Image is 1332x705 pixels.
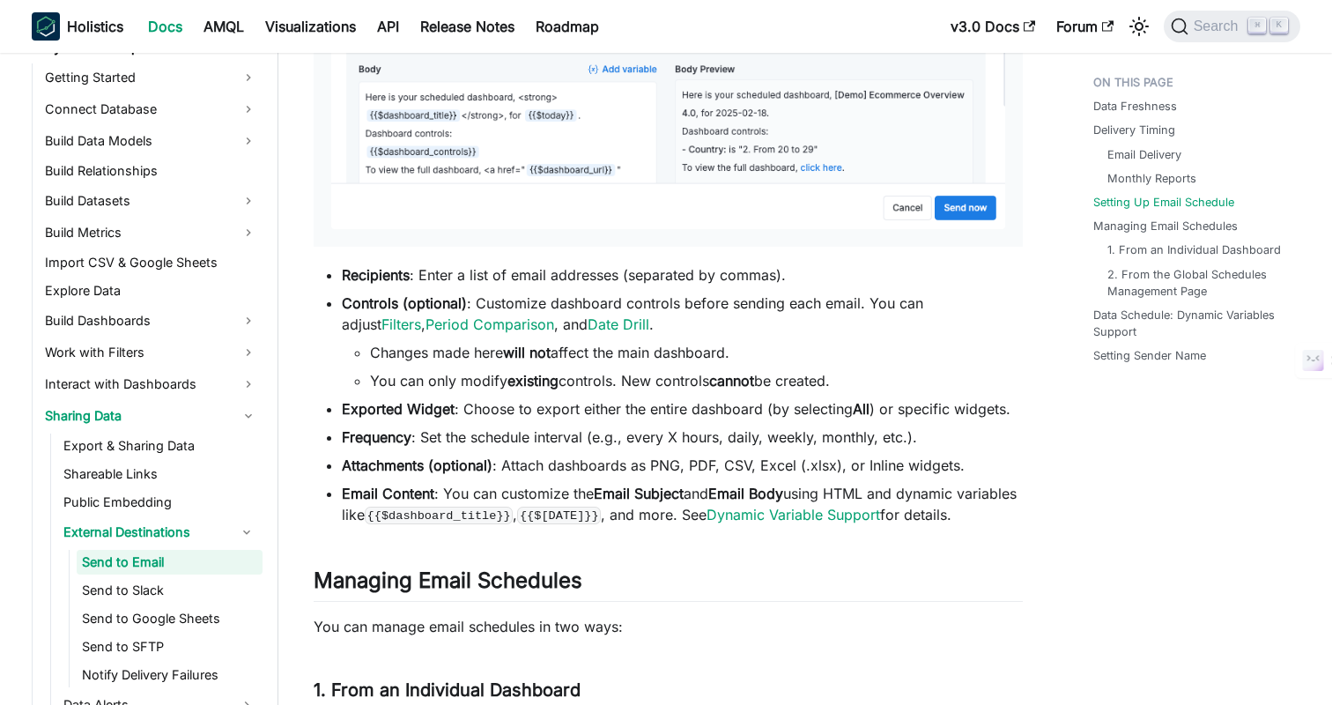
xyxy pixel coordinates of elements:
code: {{$[DATE]}} [517,507,601,524]
a: Public Embedding [58,490,263,515]
a: Setting Up Email Schedule [1093,194,1234,211]
a: 2. From the Global Schedules Management Page [1107,266,1283,300]
a: Build Data Models [40,127,263,155]
strong: Frequency [342,428,411,446]
button: Switch between dark and light mode (currently light mode) [1125,12,1153,41]
a: Delivery Timing [1093,122,1175,138]
a: Connect Database [40,95,263,123]
strong: cannot [709,372,754,390]
a: Data Schedule: Dynamic Variables Support [1093,307,1290,340]
code: {{$dashboard_title}} [365,507,513,524]
strong: Attachments (optional) [342,456,492,474]
a: Data Freshness [1093,98,1177,115]
a: Docs [137,12,193,41]
li: : Customize dashboard controls before sending each email. You can adjust , , and . [342,293,1023,391]
img: Holistics [32,12,60,41]
h2: Managing Email Schedules [314,568,1023,601]
a: Monthly Reports [1107,170,1196,187]
a: Managing Email Schedules [1093,218,1238,234]
a: Setting Sender Name [1093,347,1206,364]
a: v3.0 Docs [940,12,1046,41]
strong: Controls (optional) [342,294,467,312]
a: Release Notes [410,12,525,41]
a: HolisticsHolistics [32,12,123,41]
a: Interact with Dashboards [40,370,263,398]
strong: Email Body [708,485,783,502]
a: API [366,12,410,41]
a: Sharing Data [40,402,263,430]
p: You can manage email schedules in two ways: [314,616,1023,637]
a: Period Comparison [425,315,554,333]
nav: Docs sidebar [14,53,278,705]
b: Holistics [67,16,123,37]
li: : Choose to export either the entire dashboard (by selecting ) or specific widgets. [342,398,1023,419]
li: : Enter a list of email addresses (separated by commas). [342,264,1023,286]
a: Explore Data [40,278,263,303]
a: Shareable Links [58,462,263,486]
a: AMQL [193,12,255,41]
strong: Recipients [342,266,410,284]
a: Export & Sharing Data [58,434,263,458]
a: Build Relationships [40,159,263,183]
strong: Exported Widget [342,400,455,418]
kbd: K [1270,18,1288,33]
a: Work with Filters [40,338,263,367]
strong: All [853,400,869,418]
a: External Destinations [58,518,231,546]
a: Roadmap [525,12,610,41]
a: Notify Delivery Failures [77,663,263,687]
li: : Attach dashboards as PNG, PDF, CSV, Excel (.xlsx), or Inline widgets. [342,455,1023,476]
a: Filters [381,315,421,333]
a: Date Drill [588,315,649,333]
li: : You can customize the and using HTML and dynamic variables like , , and more. See for details. [342,483,1023,525]
a: Build Dashboards [40,307,263,335]
a: Build Metrics [40,219,263,247]
a: Email Delivery [1107,146,1181,163]
strong: Email Subject [594,485,684,502]
span: Search [1188,19,1249,34]
button: Collapse sidebar category 'External Destinations' [231,518,263,546]
li: : Set the schedule interval (e.g., every X hours, daily, weekly, monthly, etc.). [342,427,1023,448]
strong: existing [507,372,559,390]
a: 1. From an Individual Dashboard [1107,241,1281,258]
a: Visualizations [255,12,366,41]
a: Send to Email [77,550,263,575]
a: Send to SFTP [77,634,263,659]
a: Import CSV & Google Sheets [40,250,263,275]
kbd: ⌘ [1248,18,1266,33]
strong: will not [503,344,551,361]
li: You can only modify controls. New controls be created. [370,370,1023,391]
button: Search (Command+K) [1164,11,1300,42]
h3: 1. From an Individual Dashboard [314,679,1023,701]
strong: Email Content [342,485,434,502]
a: Forum [1046,12,1124,41]
li: Changes made here affect the main dashboard. [370,342,1023,363]
a: Send to Slack [77,578,263,603]
a: Send to Google Sheets [77,606,263,631]
a: Getting Started [40,63,263,92]
a: Dynamic Variable Support [707,506,880,523]
a: Build Datasets [40,187,263,215]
